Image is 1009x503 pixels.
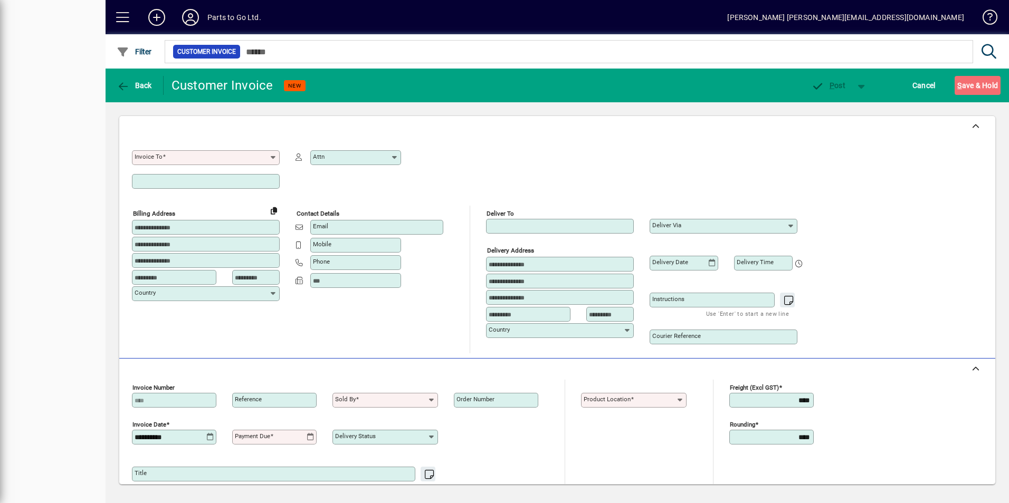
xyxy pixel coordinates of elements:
[140,8,174,27] button: Add
[117,81,152,90] span: Back
[235,395,262,403] mat-label: Reference
[117,47,152,56] span: Filter
[727,9,964,26] div: [PERSON_NAME] [PERSON_NAME][EMAIL_ADDRESS][DOMAIN_NAME]
[132,421,166,428] mat-label: Invoice date
[652,258,688,266] mat-label: Delivery date
[955,76,1001,95] button: Save & Hold
[487,210,514,217] mat-label: Deliver To
[912,77,936,94] span: Cancel
[313,153,325,160] mat-label: Attn
[313,240,331,248] mat-label: Mobile
[489,326,510,333] mat-label: Country
[114,76,155,95] button: Back
[706,307,789,320] mat-hint: Use 'Enter' to start a new line
[652,295,684,303] mat-label: Instructions
[313,223,328,230] mat-label: Email
[313,258,330,265] mat-label: Phone
[456,395,494,403] mat-label: Order number
[177,46,236,57] span: Customer Invoice
[335,395,356,403] mat-label: Sold by
[811,81,845,90] span: ost
[265,202,282,219] button: Copy to Delivery address
[806,76,851,95] button: Post
[957,77,998,94] span: ave & Hold
[957,81,962,90] span: S
[730,421,755,428] mat-label: Rounding
[172,77,273,94] div: Customer Invoice
[106,76,164,95] app-page-header-button: Back
[652,221,681,229] mat-label: Deliver via
[830,81,834,90] span: P
[730,384,779,391] mat-label: Freight (excl GST)
[335,432,376,440] mat-label: Delivery status
[347,481,430,494] mat-hint: Use 'Enter' to start a new line
[975,2,996,36] a: Knowledge Base
[207,9,261,26] div: Parts to Go Ltd.
[114,42,155,61] button: Filter
[135,289,156,296] mat-label: Country
[135,153,163,160] mat-label: Invoice To
[737,258,774,266] mat-label: Delivery time
[288,82,301,89] span: NEW
[174,8,207,27] button: Profile
[652,332,701,340] mat-label: Courier Reference
[235,432,270,440] mat-label: Payment due
[135,469,147,477] mat-label: Title
[910,76,938,95] button: Cancel
[132,384,175,391] mat-label: Invoice number
[584,395,631,403] mat-label: Product location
